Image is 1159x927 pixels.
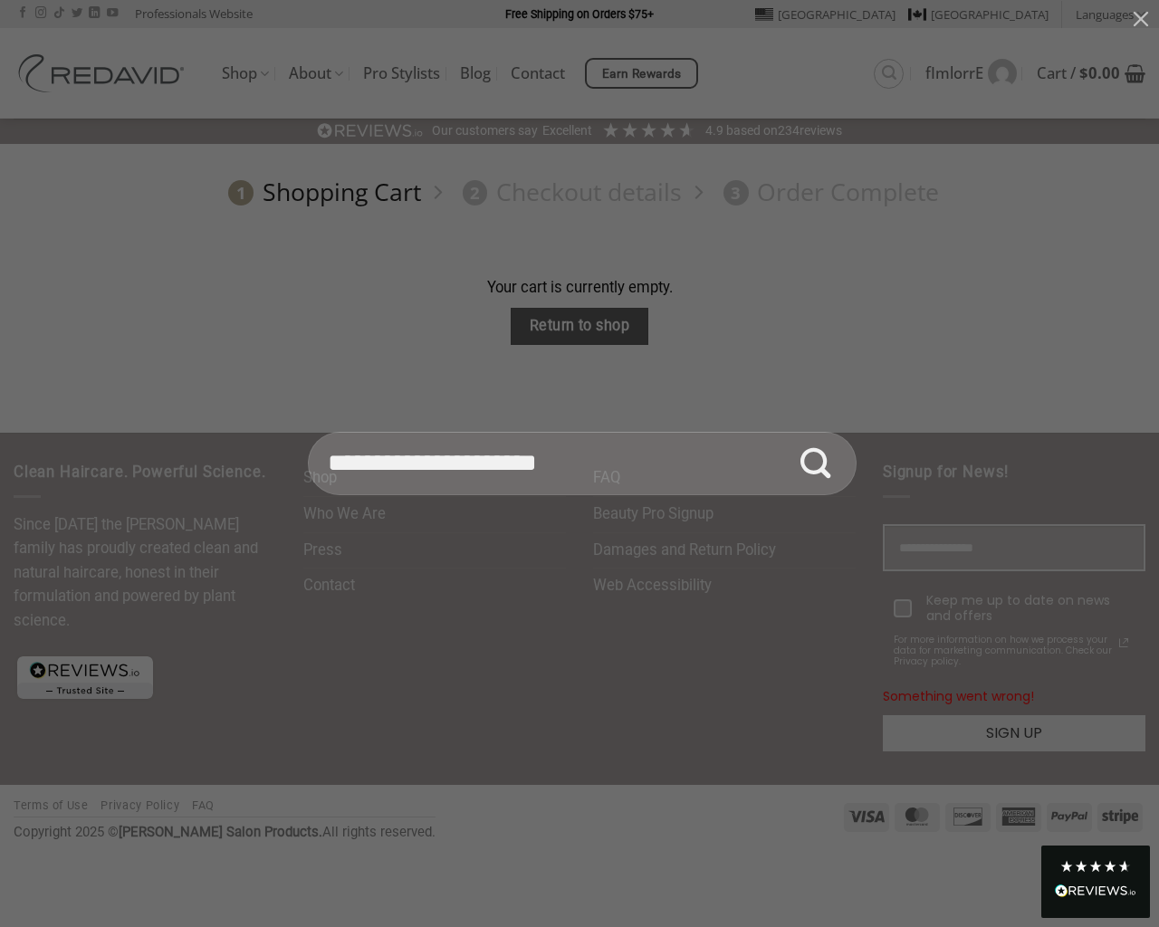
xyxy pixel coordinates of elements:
button: Submit [784,432,848,495]
img: REVIEWS.io [1055,884,1136,897]
div: Read All Reviews [1041,846,1150,918]
div: Read All Reviews [1055,881,1136,904]
div: 4.8 Stars [1059,859,1132,874]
